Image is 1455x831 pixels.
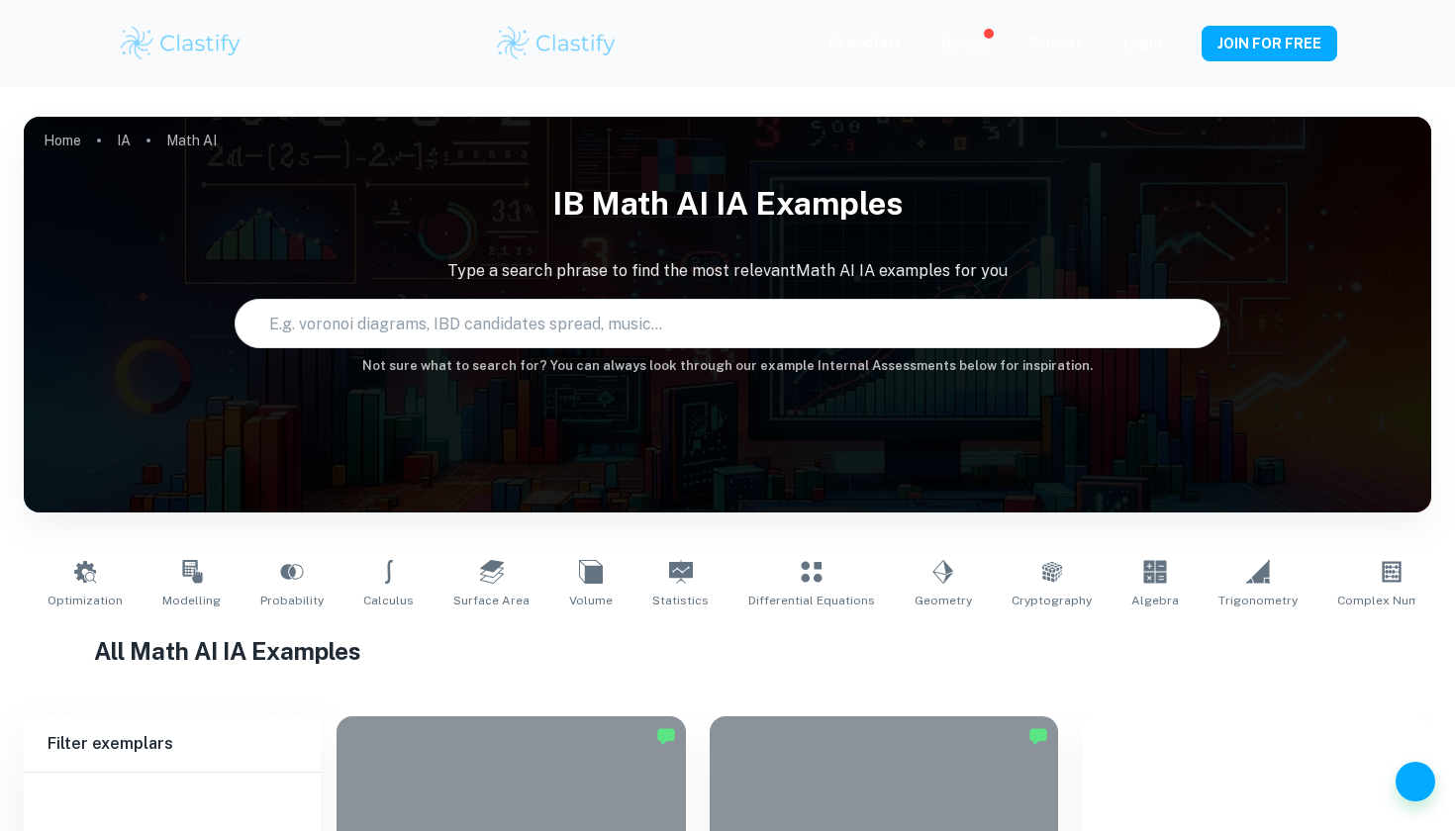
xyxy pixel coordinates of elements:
h6: Filter exemplars [24,716,321,772]
h1: IB Math AI IA examples [24,172,1431,235]
a: IA [117,127,131,154]
span: Surface Area [453,592,530,609]
span: Probability [260,592,324,609]
h1: All Math AI IA Examples [94,633,1361,669]
span: Optimization [48,592,123,609]
span: Trigonometry [1218,592,1298,609]
span: Complex Numbers [1337,592,1446,609]
img: Clastify logo [118,24,243,63]
p: Exemplars [829,32,902,53]
p: Math AI [166,130,217,151]
span: Cryptography [1012,592,1092,609]
img: Marked [1028,726,1048,746]
button: Help and Feedback [1396,762,1435,801]
h6: Not sure what to search for? You can always look through our example Internal Assessments below f... [24,356,1431,376]
span: Differential Equations [748,592,875,609]
span: Volume [569,592,613,609]
p: Review [941,34,989,55]
a: Schools [1028,36,1084,51]
button: JOIN FOR FREE [1202,26,1337,61]
img: Clastify logo [494,24,620,63]
button: Search [1190,316,1206,331]
input: E.g. voronoi diagrams, IBD candidates spread, music... [236,296,1181,351]
span: Algebra [1131,592,1179,609]
span: Calculus [363,592,414,609]
span: Statistics [652,592,709,609]
a: Home [44,127,81,154]
a: Login [1123,36,1162,51]
span: Modelling [162,592,221,609]
img: Marked [656,726,676,746]
span: Geometry [915,592,972,609]
p: Type a search phrase to find the most relevant Math AI IA examples for you [24,259,1431,283]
